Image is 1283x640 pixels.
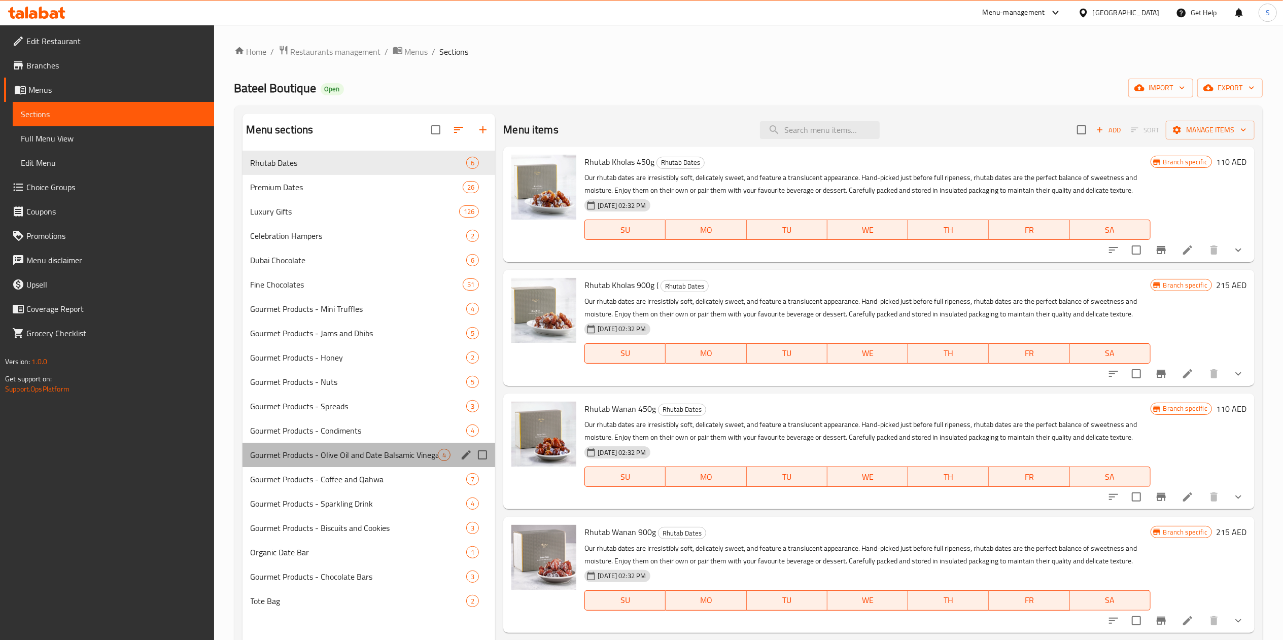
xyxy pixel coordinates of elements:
[993,593,1065,608] span: FR
[1232,244,1244,256] svg: Show Choices
[912,593,985,608] span: TH
[463,181,479,193] div: items
[584,590,666,611] button: SU
[589,593,662,608] span: SU
[251,181,463,193] div: Premium Dates
[438,450,450,460] span: 4
[251,522,467,534] div: Gourmet Products - Biscuits and Cookies
[1197,79,1263,97] button: export
[466,157,479,169] div: items
[466,376,479,388] div: items
[242,589,496,613] div: Tote Bag2
[5,355,30,368] span: Version:
[983,7,1045,19] div: Menu-management
[1128,79,1193,97] button: import
[471,118,495,142] button: Add section
[666,590,746,611] button: MO
[26,181,206,193] span: Choice Groups
[1226,609,1251,633] button: show more
[908,467,989,487] button: TH
[908,220,989,240] button: TH
[13,102,214,126] a: Sections
[242,297,496,321] div: Gourmet Products - Mini Truffles4
[1226,362,1251,386] button: show more
[467,402,478,411] span: 3
[4,321,214,345] a: Grocery Checklist
[1159,527,1211,537] span: Branch specific
[1216,278,1246,292] h6: 215 AED
[747,590,827,611] button: TU
[467,499,478,509] span: 4
[1166,121,1255,139] button: Manage items
[4,78,214,102] a: Menus
[242,394,496,418] div: Gourmet Products - Spreads3
[242,147,496,617] nav: Menu sections
[747,220,827,240] button: TU
[21,132,206,145] span: Full Menu View
[751,223,823,237] span: TU
[251,571,467,583] span: Gourmet Products - Chocolate Bars
[251,303,467,315] span: Gourmet Products - Mini Truffles
[26,35,206,47] span: Edit Restaurant
[26,230,206,242] span: Promotions
[584,220,666,240] button: SU
[1182,244,1194,256] a: Edit menu item
[251,497,467,510] div: Gourmet Products - Sparkling Drink
[467,353,478,363] span: 2
[393,45,428,58] a: Menus
[1174,124,1246,136] span: Manage items
[589,223,662,237] span: SU
[251,254,467,266] div: Dubai Chocolate
[385,46,389,58] li: /
[466,327,479,339] div: items
[5,372,52,385] span: Get support on:
[1070,343,1151,364] button: SA
[1070,590,1151,611] button: SA
[466,254,479,266] div: items
[466,351,479,364] div: items
[251,230,467,242] div: Celebration Hampers
[466,522,479,534] div: items
[658,404,706,416] div: Rhutab Dates
[584,401,656,416] span: Rhutab Wanan 450g
[440,46,469,58] span: Sections
[247,122,314,137] h2: Menu sections
[242,418,496,443] div: Gourmet Products - Condiments4
[279,45,381,58] a: Restaurants management
[658,527,706,539] span: Rhutab Dates
[466,230,479,242] div: items
[4,297,214,321] a: Coverage Report
[1149,485,1173,509] button: Branch-specific-item
[1182,491,1194,503] a: Edit menu item
[1149,362,1173,386] button: Branch-specific-item
[251,449,438,461] span: Gourmet Products - Olive Oil and Date Balsamic Vinegar
[661,280,708,292] span: Rhutab Dates
[594,571,650,581] span: [DATE] 02:32 PM
[467,256,478,265] span: 6
[908,590,989,611] button: TH
[242,151,496,175] div: Rhutab Dates6
[989,590,1069,611] button: FR
[251,376,467,388] span: Gourmet Products - Nuts
[291,46,381,58] span: Restaurants management
[242,272,496,297] div: Fine Chocolates51
[670,223,742,237] span: MO
[242,248,496,272] div: Dubai Chocolate6
[658,527,706,539] div: Rhutab Dates
[1232,615,1244,627] svg: Show Choices
[26,303,206,315] span: Coverage Report
[251,327,467,339] span: Gourmet Products - Jams and Dhibs
[21,157,206,169] span: Edit Menu
[1093,7,1160,18] div: [GEOGRAPHIC_DATA]
[1126,610,1147,631] span: Select to update
[831,593,904,608] span: WE
[827,343,908,364] button: WE
[584,467,666,487] button: SU
[5,382,70,396] a: Support.OpsPlatform
[242,224,496,248] div: Celebration Hampers2
[1074,470,1147,484] span: SA
[242,491,496,516] div: Gourmet Products - Sparkling Drink4
[1092,122,1125,138] span: Add item
[751,593,823,608] span: TU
